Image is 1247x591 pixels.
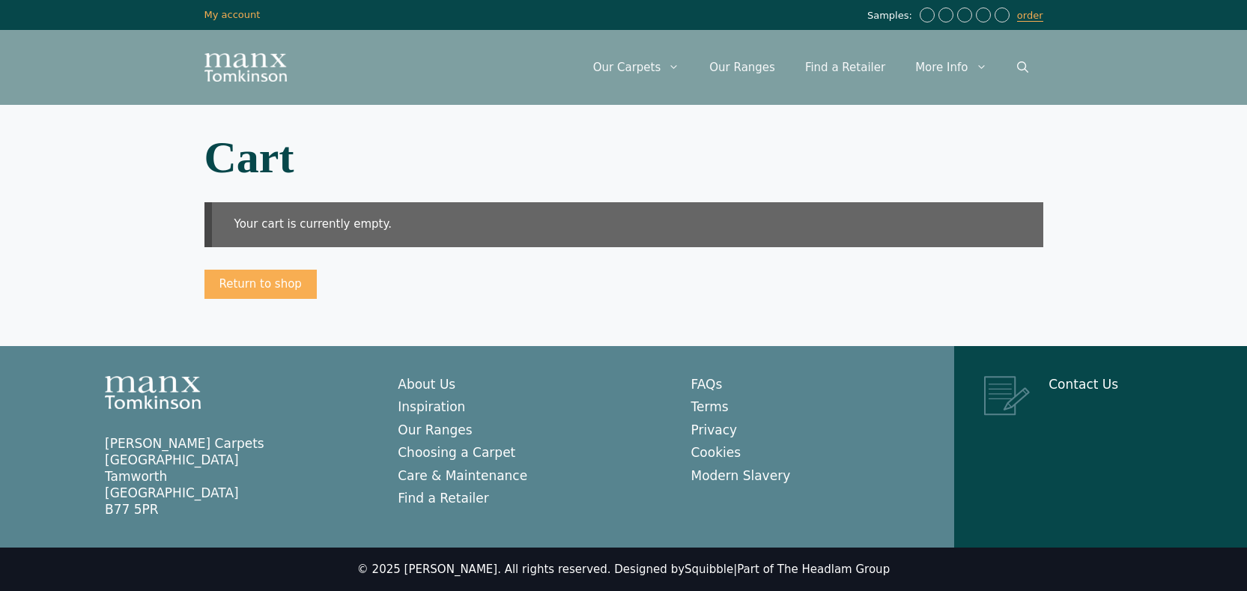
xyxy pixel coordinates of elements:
a: Choosing a Carpet [398,445,515,460]
a: order [1017,10,1043,22]
a: Squibble [685,563,733,576]
img: Manx Tomkinson [204,53,287,82]
a: Privacy [691,422,738,437]
p: [PERSON_NAME] Carpets [GEOGRAPHIC_DATA] Tamworth [GEOGRAPHIC_DATA] B77 5PR [105,435,368,518]
span: Samples: [867,10,916,22]
a: FAQs [691,377,723,392]
a: About Us [398,377,455,392]
a: Modern Slavery [691,468,791,483]
a: Our Carpets [578,45,695,90]
a: Contact Us [1049,377,1118,392]
img: Manx Tomkinson Logo [105,376,201,409]
a: Inspiration [398,399,465,414]
a: My account [204,9,261,20]
a: Cookies [691,445,741,460]
div: © 2025 [PERSON_NAME]. All rights reserved. Designed by | [357,563,890,578]
a: Open Search Bar [1002,45,1043,90]
h1: Cart [204,135,1043,180]
a: Our Ranges [694,45,790,90]
a: More Info [900,45,1001,90]
div: Your cart is currently empty. [204,202,1043,247]
a: Return to shop [204,270,317,300]
a: Find a Retailer [398,491,489,506]
a: Terms [691,399,729,414]
a: Care & Maintenance [398,468,527,483]
nav: Primary [578,45,1043,90]
a: Our Ranges [398,422,472,437]
a: Find a Retailer [790,45,900,90]
a: Part of The Headlam Group [737,563,890,576]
